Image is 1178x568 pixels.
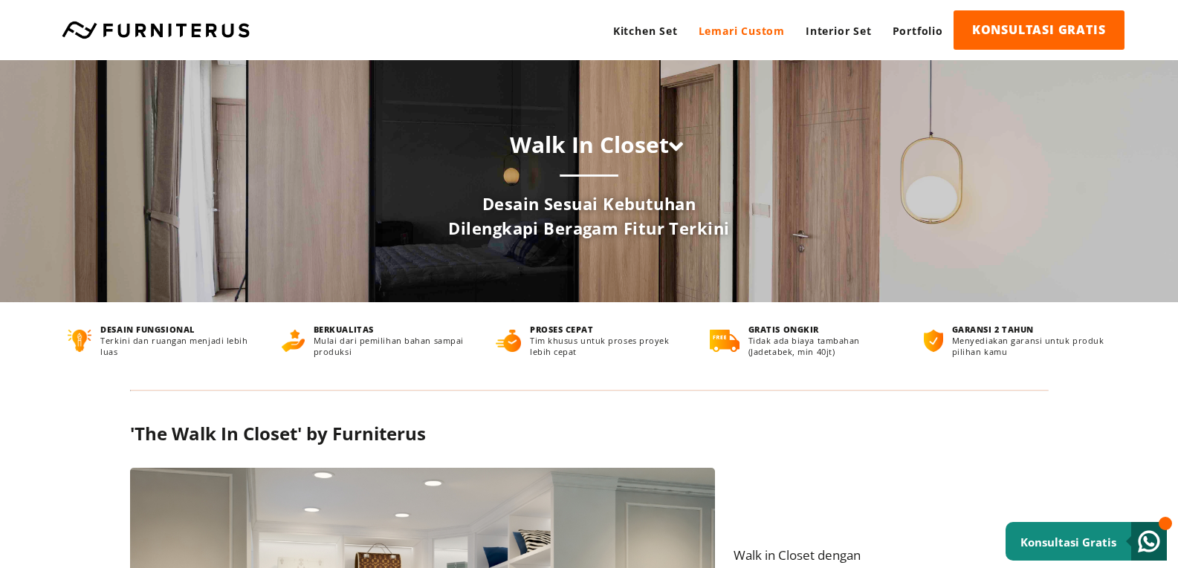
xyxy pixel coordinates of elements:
small: Konsultasi Gratis [1020,535,1116,549]
a: Konsultasi Gratis [1006,522,1167,561]
img: gratis-ongkir.png [710,330,740,352]
img: berkualitas.png [282,330,305,352]
a: Lemari Custom [688,10,795,51]
img: desain-fungsional.png [68,330,92,352]
h4: DESAIN FUNGSIONAL [100,324,253,335]
p: Menyediakan garansi untuk produk pilihan kamu [952,335,1110,357]
p: Mulai dari pemilihan bahan sampai produksi [314,335,468,357]
p: Tim khusus untuk proses proyek lebih cepat [530,335,682,357]
a: Kitchen Set [603,10,688,51]
h2: 'The Walk In Closet' by Furniterus [130,421,1049,445]
h4: BERKUALITAS [314,324,468,335]
img: bergaransi.png [924,330,943,352]
h4: GRATIS ONGKIR [748,324,896,335]
p: Terkini dan ruangan menjadi lebih luas [100,335,253,357]
h4: PROSES CEPAT [530,324,682,335]
h4: GARANSI 2 TAHUN [952,324,1110,335]
a: Interior Set [795,10,882,51]
a: Portfolio [882,10,954,51]
a: KONSULTASI GRATIS [954,10,1124,50]
p: Tidak ada biaya tambahan (Jadetabek, min 40jt) [748,335,896,357]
